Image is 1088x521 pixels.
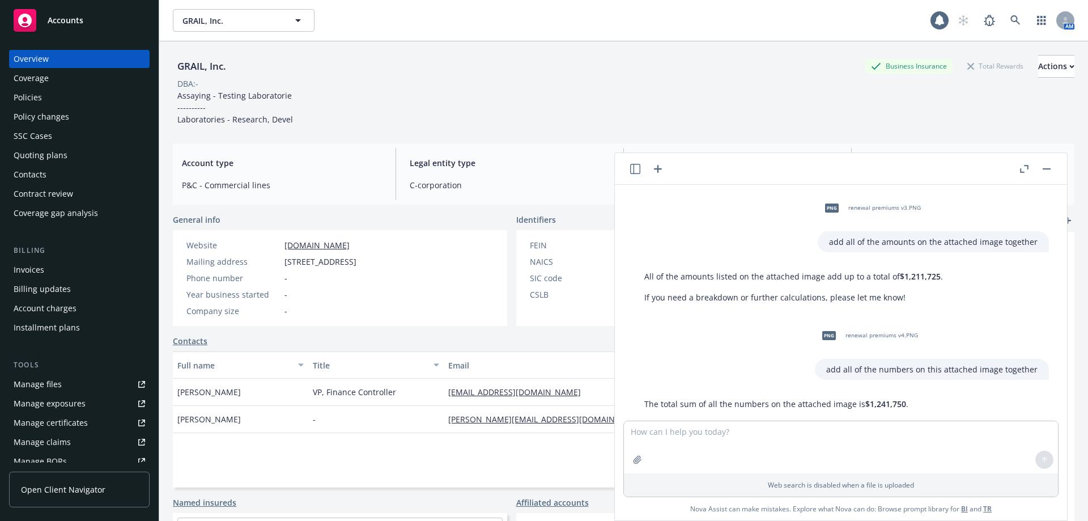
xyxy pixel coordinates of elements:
div: Account charges [14,299,76,317]
span: - [284,272,287,284]
a: TR [983,504,992,514]
div: FEIN [530,239,623,251]
a: Manage claims [9,433,150,451]
span: Legal entity type [410,157,610,169]
div: Actions [1038,56,1074,77]
a: Contract review [9,185,150,203]
a: Invoices [9,261,150,279]
a: [PERSON_NAME][EMAIL_ADDRESS][DOMAIN_NAME] [448,414,653,425]
span: - [313,413,316,425]
div: Year business started [186,289,280,300]
div: CSLB [530,289,623,300]
span: - [284,305,287,317]
div: Installment plans [14,319,80,337]
a: Accounts [9,5,150,36]
button: Email [444,351,669,379]
span: PNG [822,331,836,340]
span: GRAIL, Inc. [182,15,280,27]
button: GRAIL, Inc. [173,9,314,32]
a: Contacts [173,335,207,347]
a: Contacts [9,166,150,184]
div: Tools [9,359,150,371]
span: [PERSON_NAME] [177,413,241,425]
div: Contacts [14,166,46,184]
a: Named insureds [173,497,236,509]
p: All of the amounts listed on the attached image add up to a total of . [644,270,943,282]
div: DBA: - [177,78,198,90]
div: Quoting plans [14,146,67,164]
a: Coverage [9,69,150,87]
p: add all of the numbers on this attached image together [826,363,1038,375]
span: [STREET_ADDRESS] [284,256,356,268]
span: Assaying - Testing Laboratorie ---------- Laboratories - Research, Devel [177,90,293,125]
div: Email [448,359,652,371]
a: [EMAIL_ADDRESS][DOMAIN_NAME] [448,387,590,397]
button: Title [308,351,444,379]
span: $1,241,750 [865,399,906,409]
span: - [284,289,287,300]
div: Coverage [14,69,49,87]
div: Manage BORs [14,452,67,471]
p: Web search is disabled when a file is uploaded [631,480,1051,490]
a: BI [961,504,968,514]
button: Full name [173,351,308,379]
div: Policy changes [14,108,69,126]
span: [PERSON_NAME] [177,386,241,398]
div: Overview [14,50,49,68]
div: Business Insurance [865,59,953,73]
a: Start snowing [952,9,975,32]
span: Account type [182,157,382,169]
div: Full name [177,359,291,371]
div: Invoices [14,261,44,279]
div: Phone number [186,272,280,284]
a: Quoting plans [9,146,150,164]
span: $1,211,725 [900,271,941,282]
a: Installment plans [9,319,150,337]
span: Accounts [48,16,83,25]
div: Policies [14,88,42,107]
div: Manage certificates [14,414,88,432]
span: renewal premiums v4.PNG [845,332,918,339]
div: Manage claims [14,433,71,451]
span: renewal premiums v3.PNG [848,204,921,211]
div: SSC Cases [14,127,52,145]
a: add [1061,214,1074,227]
div: Total Rewards [962,59,1029,73]
div: Manage files [14,375,62,393]
span: Identifiers [516,214,556,226]
div: PNGrenewal premiums v3.PNG [818,194,923,222]
a: Policies [9,88,150,107]
span: Nova Assist can make mistakes. Explore what Nova can do: Browse prompt library for and [619,497,1062,520]
div: Billing [9,245,150,256]
div: Billing updates [14,280,71,298]
a: Overview [9,50,150,68]
p: The total sum of all the numbers on the attached image is . [644,398,985,410]
span: PNG [825,204,839,212]
p: add all of the amounts on the attached image together [829,236,1038,248]
a: Manage exposures [9,395,150,413]
div: Company size [186,305,280,317]
button: Actions [1038,55,1074,78]
a: Report a Bug [978,9,1001,32]
span: C-corporation [410,179,610,191]
a: Affiliated accounts [516,497,589,509]
div: NAICS [530,256,623,268]
div: Manage exposures [14,395,86,413]
div: Title [313,359,427,371]
span: General info [173,214,220,226]
div: PNGrenewal premiums v4.PNG [815,321,920,350]
div: Coverage gap analysis [14,204,98,222]
a: Coverage gap analysis [9,204,150,222]
div: GRAIL, Inc. [173,59,231,74]
a: Switch app [1030,9,1053,32]
span: Open Client Navigator [21,484,105,495]
p: If you need a breakdown or further calculations, please let me know! [644,291,943,303]
a: Policy changes [9,108,150,126]
a: SSC Cases [9,127,150,145]
a: Manage files [9,375,150,393]
span: P&C - Commercial lines [182,179,382,191]
span: VP, Finance Controller [313,386,396,398]
a: Search [1004,9,1027,32]
a: Manage BORs [9,452,150,471]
